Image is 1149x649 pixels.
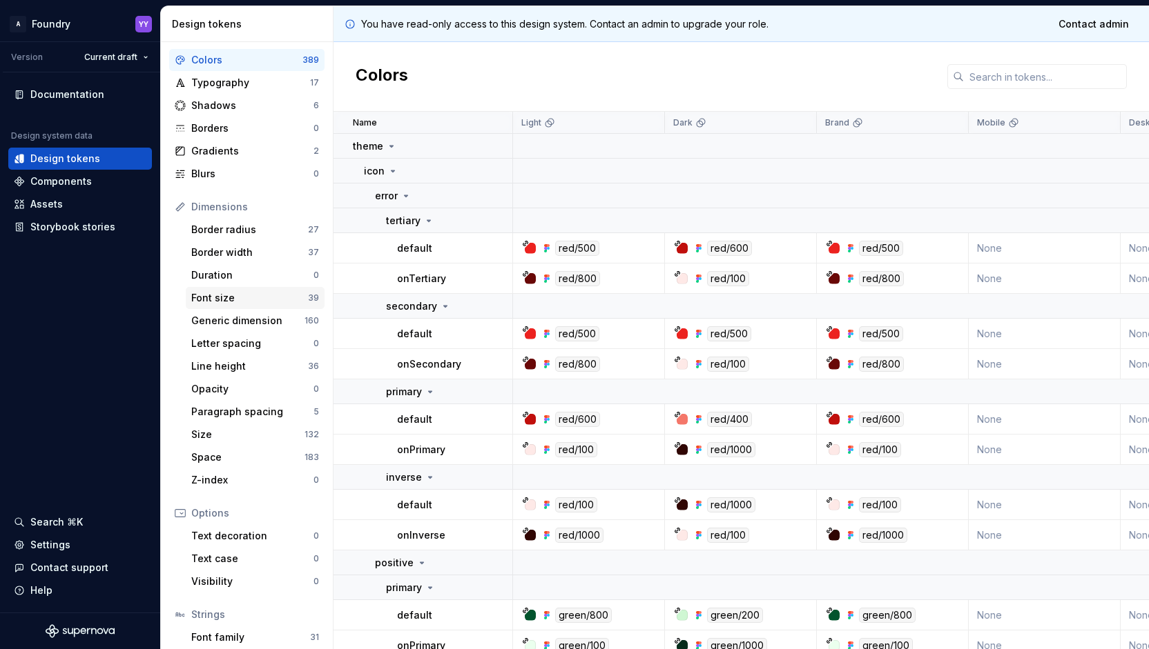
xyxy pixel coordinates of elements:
[305,315,319,326] div: 160
[397,357,461,371] p: onSecondary
[46,624,115,638] svg: Supernova Logo
[139,19,148,30] div: YY
[305,452,319,463] div: 183
[707,608,763,623] div: green/200
[30,152,100,166] div: Design tokens
[356,64,408,89] h2: Colors
[313,530,319,541] div: 0
[964,64,1127,89] input: Search in tokens...
[969,349,1121,379] td: None
[191,99,313,112] div: Shadows
[191,76,310,90] div: Typography
[186,378,325,400] a: Opacity0
[313,576,319,587] div: 0
[364,164,385,178] p: icon
[707,357,749,372] div: red/100
[191,53,302,67] div: Colors
[707,528,749,543] div: red/100
[397,498,432,512] p: default
[969,319,1121,349] td: None
[859,241,903,256] div: red/500
[969,520,1121,550] td: None
[30,538,70,552] div: Settings
[191,359,308,373] div: Line height
[169,72,325,94] a: Typography17
[386,214,421,228] p: tertiary
[11,52,43,63] div: Version
[555,608,612,623] div: green/800
[191,608,319,621] div: Strings
[186,355,325,377] a: Line height36
[169,49,325,71] a: Colors389
[555,497,597,512] div: red/100
[673,117,693,128] p: Dark
[707,241,752,256] div: red/600
[386,385,422,399] p: primary
[191,291,308,305] div: Font size
[191,246,308,259] div: Border width
[191,450,305,464] div: Space
[375,556,414,570] p: positive
[313,406,319,417] div: 5
[186,241,325,263] a: Border width37
[169,94,325,117] a: Shadows6
[707,326,751,341] div: red/500
[30,88,104,101] div: Documentation
[30,220,115,234] div: Storybook stories
[313,338,319,349] div: 0
[8,511,152,533] button: Search ⌘K
[186,287,325,309] a: Font size39
[313,100,319,111] div: 6
[969,600,1121,630] td: None
[859,497,901,512] div: red/100
[191,268,313,282] div: Duration
[386,581,422,595] p: primary
[186,219,325,241] a: Border radius27
[308,247,319,258] div: 37
[78,48,155,67] button: Current draft
[397,528,445,542] p: onInverse
[8,193,152,215] a: Assets
[191,121,313,135] div: Borders
[825,117,849,128] p: Brand
[305,429,319,440] div: 132
[186,570,325,592] a: Visibility0
[186,626,325,648] a: Font family31
[191,144,313,158] div: Gradients
[859,412,904,427] div: red/600
[397,412,432,426] p: default
[555,241,599,256] div: red/500
[313,168,319,179] div: 0
[1050,12,1138,37] a: Contact admin
[397,272,446,286] p: onTertiary
[186,264,325,286] a: Duration0
[707,271,749,286] div: red/100
[977,117,1005,128] p: Mobile
[521,117,541,128] p: Light
[8,579,152,601] button: Help
[969,263,1121,294] td: None
[30,174,92,188] div: Components
[186,332,325,355] a: Letter spacing0
[313,553,319,564] div: 0
[8,170,152,192] a: Components
[191,428,305,441] div: Size
[191,223,308,237] div: Border radius
[313,146,319,157] div: 2
[969,435,1121,465] td: None
[186,310,325,332] a: Generic dimension160
[310,632,319,643] div: 31
[555,326,599,341] div: red/500
[169,140,325,162] a: Gradients2
[859,608,916,623] div: green/800
[191,552,313,566] div: Text case
[969,404,1121,435] td: None
[191,337,313,350] div: Letter spacing
[555,442,597,457] div: red/100
[397,327,432,341] p: default
[30,515,83,529] div: Search ⌘K
[313,270,319,281] div: 0
[32,17,70,31] div: Foundry
[313,383,319,395] div: 0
